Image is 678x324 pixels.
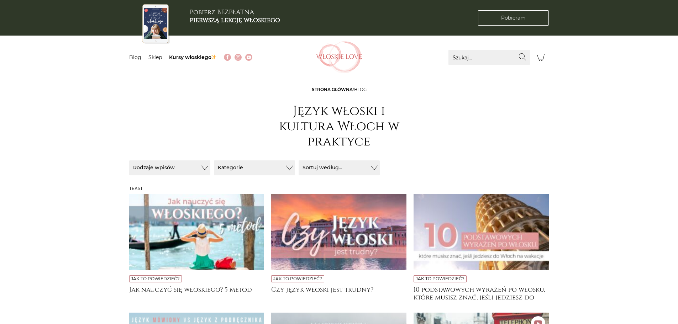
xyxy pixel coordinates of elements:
a: Jak to powiedzieć? [273,276,322,281]
b: pierwszą lekcję włoskiego [190,16,280,25]
a: Kursy włoskiego [169,54,217,60]
a: Pobieram [478,10,549,26]
input: Szukaj... [448,50,530,65]
a: Jak nauczyć się włoskiego? 5 metod [129,286,264,300]
h3: Pobierz BEZPŁATNĄ [190,9,280,24]
a: Jak to powiedzieć? [131,276,180,281]
a: Jak to powiedzieć? [416,276,464,281]
h1: Język włoski i kultura Włoch w praktyce [268,103,410,150]
span: / [312,87,367,92]
a: Blog [129,54,141,60]
img: Włoskielove [316,41,362,73]
button: Kategorie [214,160,295,175]
a: Czy język włoski jest trudny? [271,286,406,300]
a: Sklep [148,54,162,60]
a: Strona główna [312,87,353,92]
span: Blog [354,87,367,92]
button: Koszyk [534,50,549,65]
span: Pobieram [501,14,526,22]
img: ✨ [211,54,216,59]
a: 10 podstawowych wyrażeń po włosku, które musisz znać, jeśli jedziesz do [GEOGRAPHIC_DATA] na wakacje [414,286,549,300]
h3: Tekst [129,186,549,191]
button: Rodzaje wpisów [129,160,210,175]
button: Sortuj według... [299,160,380,175]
